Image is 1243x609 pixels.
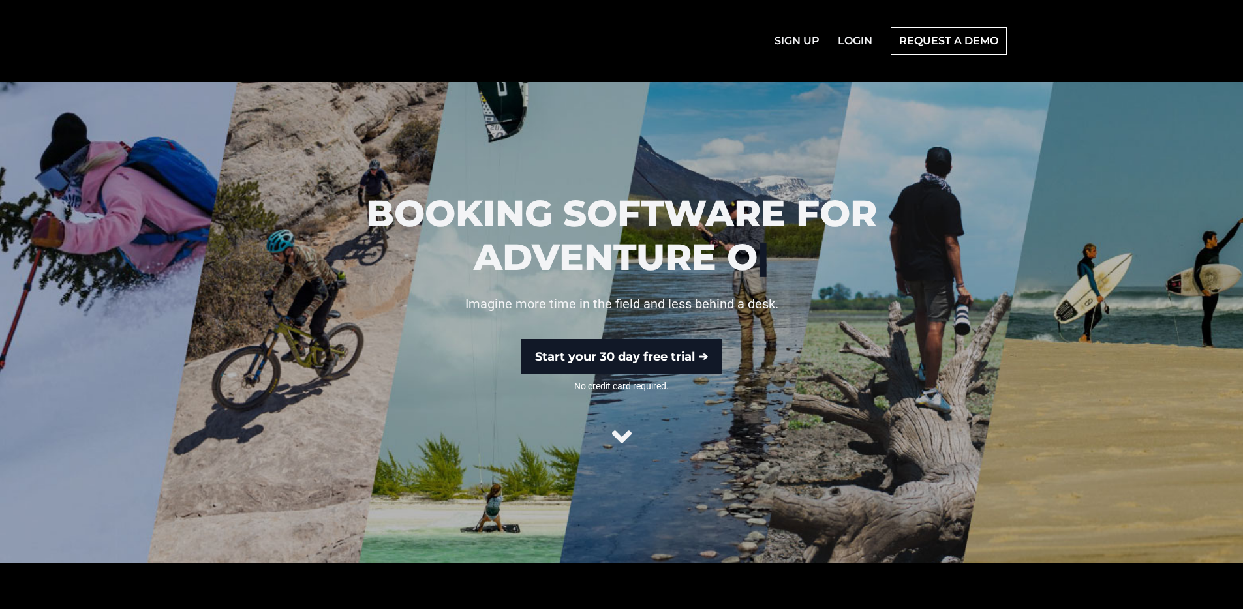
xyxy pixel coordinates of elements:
span: ADVENTURE O [474,235,758,279]
p: Imagine more time in the field and less behind a desk. [336,295,907,313]
a: SIGN UP [767,28,827,54]
h1: BOOKING SOFTWARE FOR [336,192,907,279]
a: LOGIN [830,28,880,54]
a: Start your 30 day free trial ➔ [521,339,722,374]
span: No credit card required. [336,379,907,393]
span: | [758,235,769,279]
a: REQUEST A DEMO [891,27,1007,55]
